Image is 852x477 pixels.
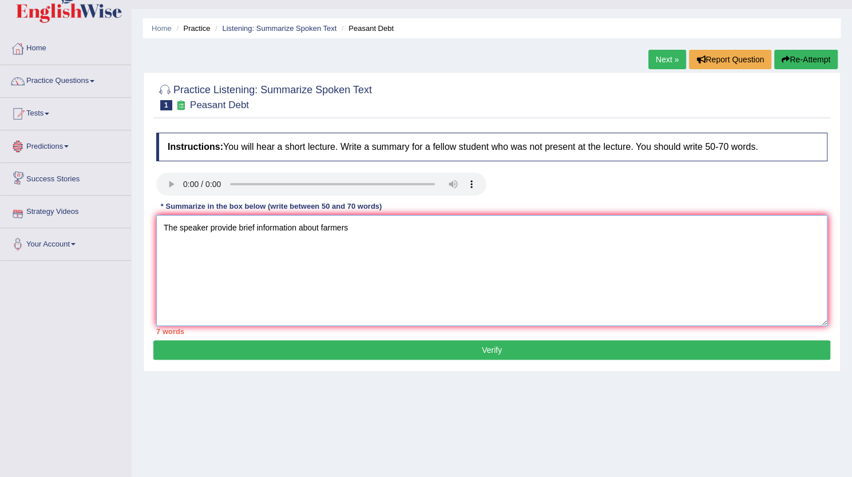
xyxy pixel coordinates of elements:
[156,326,827,337] div: 7 words
[1,98,131,126] a: Tests
[339,23,394,34] li: Peasant Debt
[1,196,131,224] a: Strategy Videos
[156,82,372,110] h2: Practice Listening: Summarize Spoken Text
[1,130,131,159] a: Predictions
[160,100,172,110] span: 1
[190,100,249,110] small: Peasant Debt
[168,142,223,152] b: Instructions:
[1,228,131,257] a: Your Account
[175,100,187,111] small: Exam occurring question
[1,163,131,192] a: Success Stories
[689,50,771,69] button: Report Question
[774,50,838,69] button: Re-Attempt
[1,33,131,61] a: Home
[156,201,386,212] div: * Summarize in the box below (write between 50 and 70 words)
[153,340,830,360] button: Verify
[648,50,686,69] a: Next »
[173,23,210,34] li: Practice
[156,133,827,161] h4: You will hear a short lecture. Write a summary for a fellow student who was not present at the le...
[222,24,336,33] a: Listening: Summarize Spoken Text
[1,65,131,94] a: Practice Questions
[152,24,172,33] a: Home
